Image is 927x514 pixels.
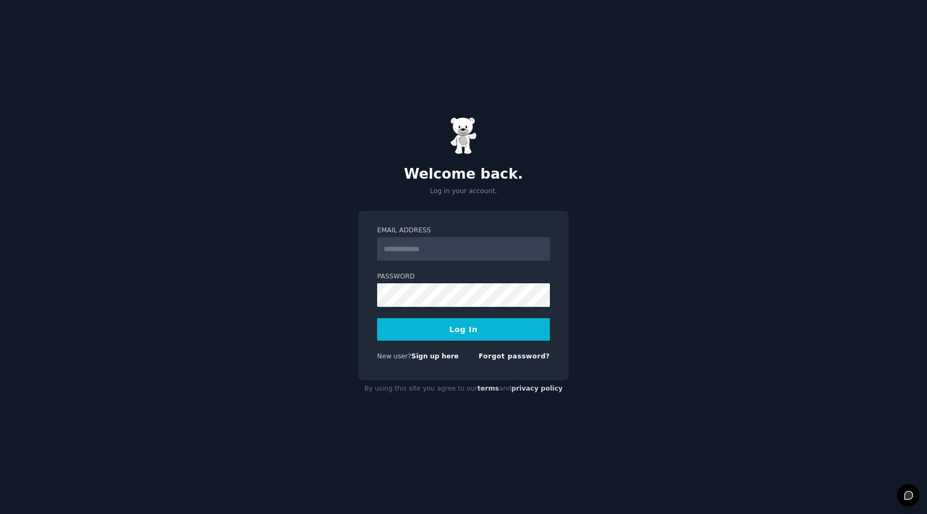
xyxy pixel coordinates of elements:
p: Log in your account. [358,187,569,196]
button: Log In [377,318,550,341]
a: Forgot password? [479,353,550,360]
a: terms [477,385,499,392]
span: New user? [377,353,411,360]
h2: Welcome back. [358,166,569,183]
a: Sign up here [411,353,459,360]
a: privacy policy [511,385,563,392]
label: Password [377,272,550,282]
div: By using this site you agree to our and [358,380,569,398]
label: Email Address [377,226,550,236]
img: Gummy Bear [450,117,477,155]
